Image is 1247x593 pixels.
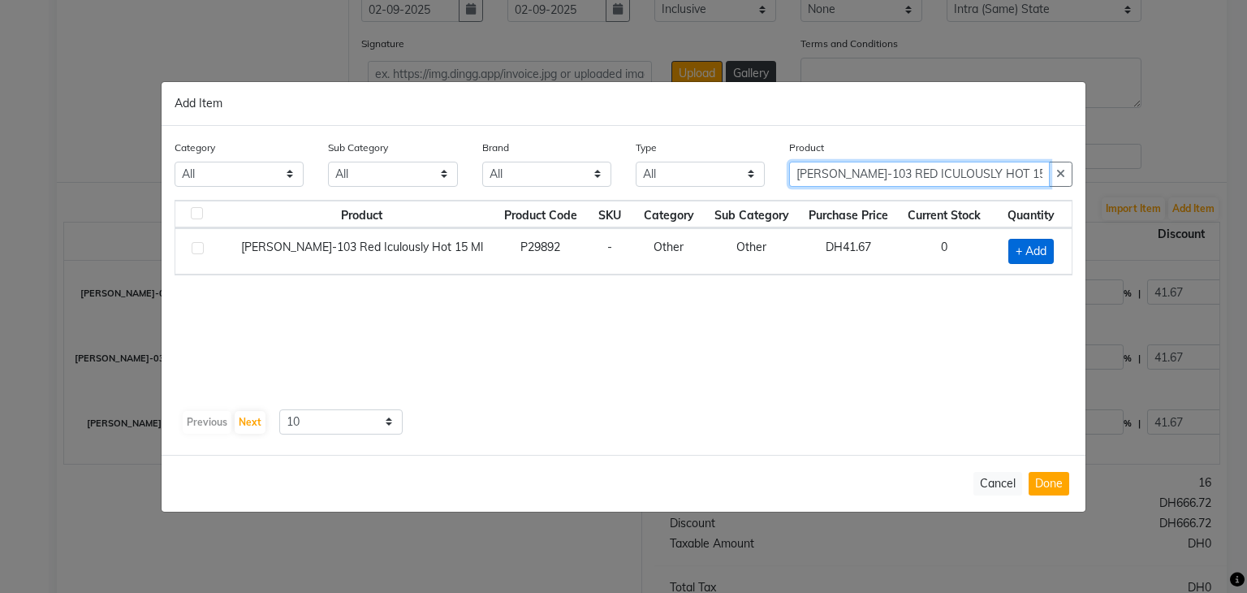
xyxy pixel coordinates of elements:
[1029,472,1069,496] button: Done
[789,141,824,155] label: Product
[705,201,799,228] th: Sub Category
[799,228,898,275] td: DH41.67
[990,201,1072,228] th: Quantity
[898,201,990,228] th: Current Stock
[328,141,388,155] label: Sub Category
[494,228,587,275] td: P29892
[636,141,657,155] label: Type
[175,141,215,155] label: Category
[230,201,494,228] th: Product
[230,228,494,275] td: [PERSON_NAME]-103 Red Iculously Hot 15 Ml
[633,228,705,275] td: Other
[898,228,990,275] td: 0
[587,201,632,228] th: SKU
[633,201,705,228] th: Category
[789,162,1050,187] input: Search or Scan Product
[494,201,587,228] th: Product Code
[1008,239,1054,264] span: + Add
[482,141,509,155] label: Brand
[705,228,799,275] td: Other
[235,411,265,434] button: Next
[973,472,1022,496] button: Cancel
[162,82,1085,126] div: Add Item
[587,228,632,275] td: -
[809,208,888,223] span: Purchase Price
